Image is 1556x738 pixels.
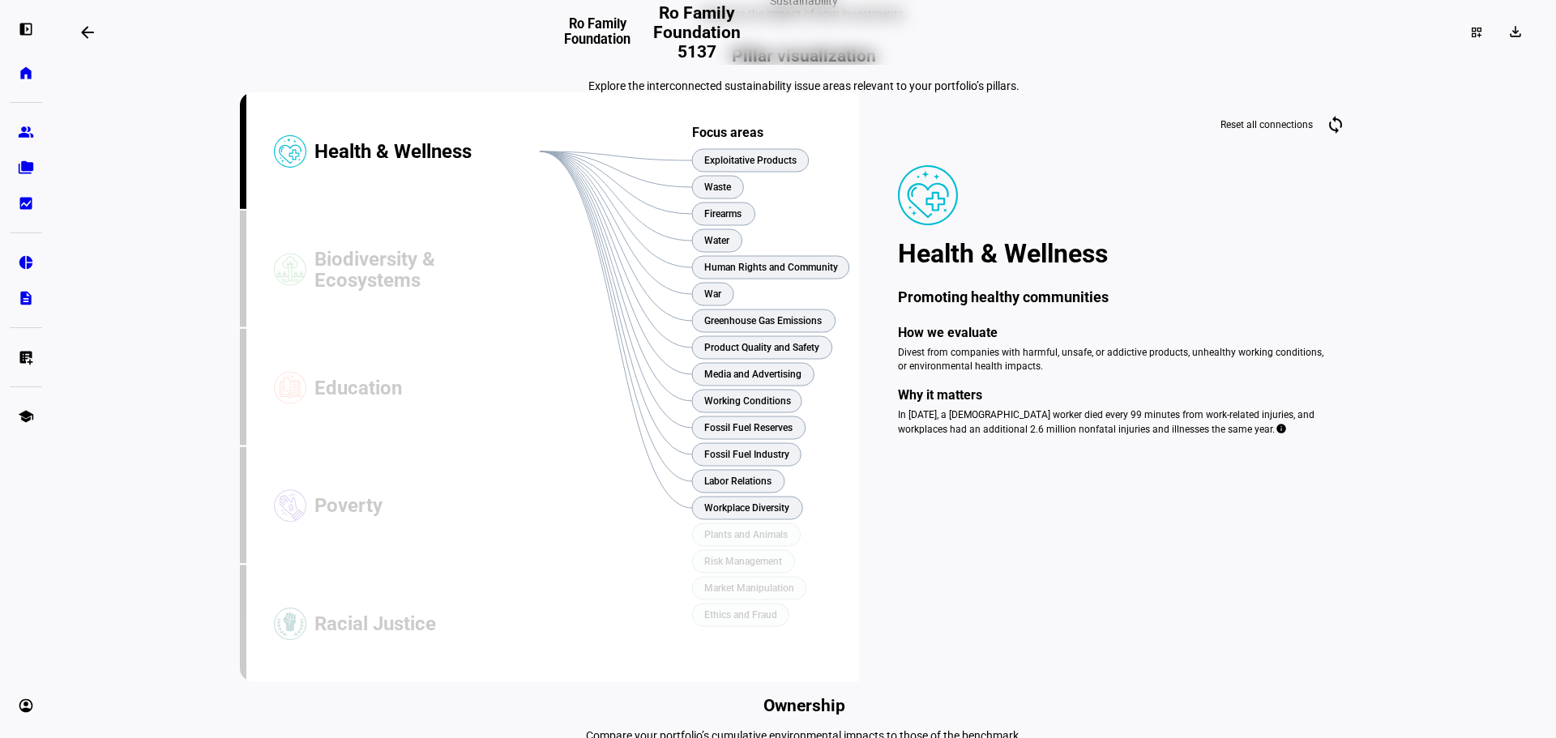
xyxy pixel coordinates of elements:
[704,208,742,220] text: Firearms
[18,254,34,271] eth-mat-symbol: pie_chart
[692,125,763,140] text: Focus areas
[704,288,722,300] text: War
[78,23,97,42] mat-icon: arrow_backwards
[704,502,789,514] text: Workplace Diversity
[704,342,819,353] text: Product Quality and Safety
[1220,119,1313,130] span: Reset all connections
[314,211,540,329] div: Biodiversity & Ecosystems
[1326,115,1345,134] mat-icon: cached
[18,65,34,81] eth-mat-symbol: home
[314,92,540,211] div: Health & Wellness
[704,262,838,273] text: Human Rights and Community
[704,181,732,193] text: Waste
[898,347,1323,372] span: Divest from companies with harmful, unsafe, or addictive products, unhealthy working conditions, ...
[704,476,772,487] text: Labor Relations
[704,556,782,567] text: Risk Management
[18,290,34,306] eth-mat-symbol: description
[314,329,540,447] div: Education
[704,529,788,540] text: Plants and Animals
[560,16,635,60] h3: Ro Family Foundation
[704,395,791,407] text: Working Conditions
[898,387,1329,403] div: Why it matters
[704,582,794,594] text: Market Manipulation
[1276,423,1287,434] mat-icon: info
[314,447,540,565] div: Poverty
[898,288,1329,305] h4: Promoting healthy communities
[1470,26,1483,39] mat-icon: dashboard_customize
[18,124,34,140] eth-mat-symbol: group
[18,697,34,714] eth-mat-symbol: account_circle
[10,116,42,148] a: group
[18,408,34,424] eth-mat-symbol: school
[10,246,42,279] a: pie_chart
[704,449,789,460] text: Fossil Fuel Industry
[704,315,822,326] text: Greenhouse Gas Emissions
[898,325,1329,340] div: How we evaluate
[704,155,797,166] text: Exploitative Products
[240,696,1368,715] h2: Ownership
[898,241,1329,267] h2: Health & Wellness
[704,369,802,380] text: Media and Advertising
[704,235,730,246] text: Water
[10,187,42,220] a: bid_landscape
[635,3,759,62] h2: Ro Family Foundation 5137
[18,349,34,365] eth-mat-symbol: list_alt_add
[18,160,34,176] eth-mat-symbol: folder_copy
[704,422,793,433] text: Fossil Fuel Reserves
[1507,23,1524,40] mat-icon: download
[10,282,42,314] a: description
[10,57,42,89] a: home
[18,195,34,211] eth-mat-symbol: bid_landscape
[10,151,42,184] a: folder_copy
[18,21,34,37] eth-mat-symbol: left_panel_open
[898,165,958,225] img: healthWellness.colored.svg
[240,79,1368,92] div: Explore the interconnected sustainability issue areas relevant to your portfolio’s pillars.
[704,609,777,621] text: Ethics and Fraud
[898,409,1314,435] span: In [DATE], a [DEMOGRAPHIC_DATA] worker died every 99 minutes from work-related injuries, and work...
[314,565,540,684] div: Racial Justice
